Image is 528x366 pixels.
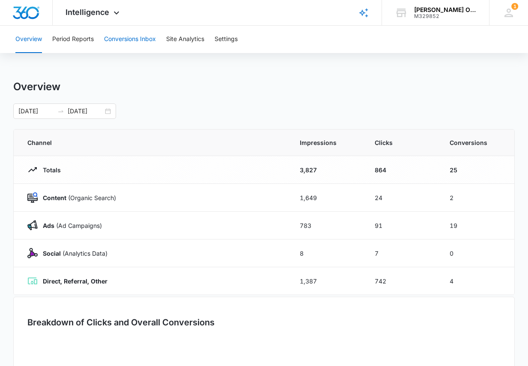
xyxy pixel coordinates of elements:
[375,138,429,147] span: Clicks
[450,138,501,147] span: Conversions
[15,26,42,53] button: Overview
[364,212,439,239] td: 91
[439,212,514,239] td: 19
[13,80,60,93] h1: Overview
[166,26,204,53] button: Site Analytics
[300,138,354,147] span: Impressions
[43,277,107,285] strong: Direct, Referral, Other
[364,184,439,212] td: 24
[439,184,514,212] td: 2
[289,239,364,267] td: 8
[439,239,514,267] td: 0
[439,267,514,295] td: 4
[43,250,61,257] strong: Social
[511,3,518,10] div: notifications count
[27,220,38,230] img: Ads
[52,26,94,53] button: Period Reports
[43,222,54,229] strong: Ads
[27,316,215,329] h3: Breakdown of Clicks and Overall Conversions
[68,106,103,116] input: End date
[38,221,102,230] p: (Ad Campaigns)
[38,249,107,258] p: (Analytics Data)
[364,156,439,184] td: 864
[43,194,66,201] strong: Content
[215,26,238,53] button: Settings
[38,193,116,202] p: (Organic Search)
[18,106,54,116] input: Start date
[57,108,64,115] span: swap-right
[38,165,61,174] p: Totals
[511,3,518,10] span: 1
[289,184,364,212] td: 1,649
[27,192,38,203] img: Content
[414,6,477,13] div: account name
[104,26,156,53] button: Conversions Inbox
[27,248,38,258] img: Social
[364,267,439,295] td: 742
[289,267,364,295] td: 1,387
[27,138,279,147] span: Channel
[57,108,64,115] span: to
[414,13,477,19] div: account id
[364,239,439,267] td: 7
[289,212,364,239] td: 783
[439,156,514,184] td: 25
[289,156,364,184] td: 3,827
[66,8,109,17] span: Intelligence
